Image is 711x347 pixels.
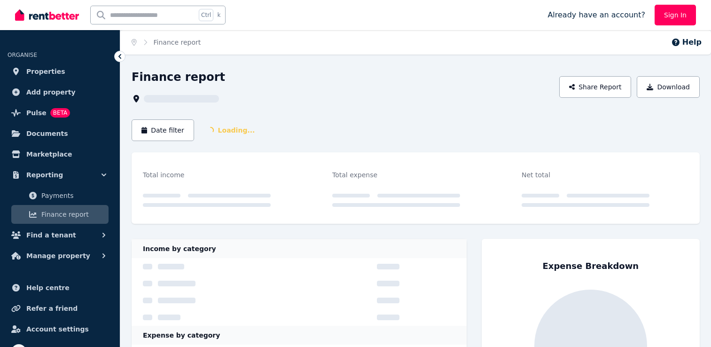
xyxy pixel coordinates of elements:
[26,107,47,118] span: Pulse
[26,229,76,241] span: Find a tenant
[132,70,225,85] h1: Finance report
[15,8,79,22] img: RentBetter
[8,83,112,102] a: Add property
[637,76,700,98] button: Download
[8,52,37,58] span: ORGANISE
[8,299,112,318] a: Refer a friend
[8,145,112,164] a: Marketplace
[8,166,112,184] button: Reporting
[671,37,702,48] button: Help
[655,5,696,25] a: Sign In
[26,169,63,181] span: Reporting
[522,169,649,181] div: Net total
[200,122,263,139] span: Loading...
[143,169,271,181] div: Total income
[547,9,645,21] span: Already have an account?
[11,186,109,205] a: Payments
[26,282,70,293] span: Help centre
[26,149,72,160] span: Marketplace
[120,30,212,55] nav: Breadcrumb
[26,323,89,335] span: Account settings
[8,226,112,244] button: Find a tenant
[132,239,467,258] div: Income by category
[41,209,105,220] span: Finance report
[41,190,105,201] span: Payments
[559,76,632,98] button: Share Report
[199,9,213,21] span: Ctrl
[8,103,112,122] a: PulseBETA
[50,108,70,118] span: BETA
[8,320,112,339] a: Account settings
[26,303,78,314] span: Refer a friend
[26,66,65,77] span: Properties
[26,87,76,98] span: Add property
[8,62,112,81] a: Properties
[11,205,109,224] a: Finance report
[26,128,68,139] span: Documents
[8,246,112,265] button: Manage property
[132,119,194,141] button: Date filter
[542,260,639,273] div: Expense Breakdown
[217,11,220,19] span: k
[132,326,467,345] div: Expense by category
[8,124,112,143] a: Documents
[332,169,460,181] div: Total expense
[26,250,90,261] span: Manage property
[154,39,201,46] a: Finance report
[8,278,112,297] a: Help centre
